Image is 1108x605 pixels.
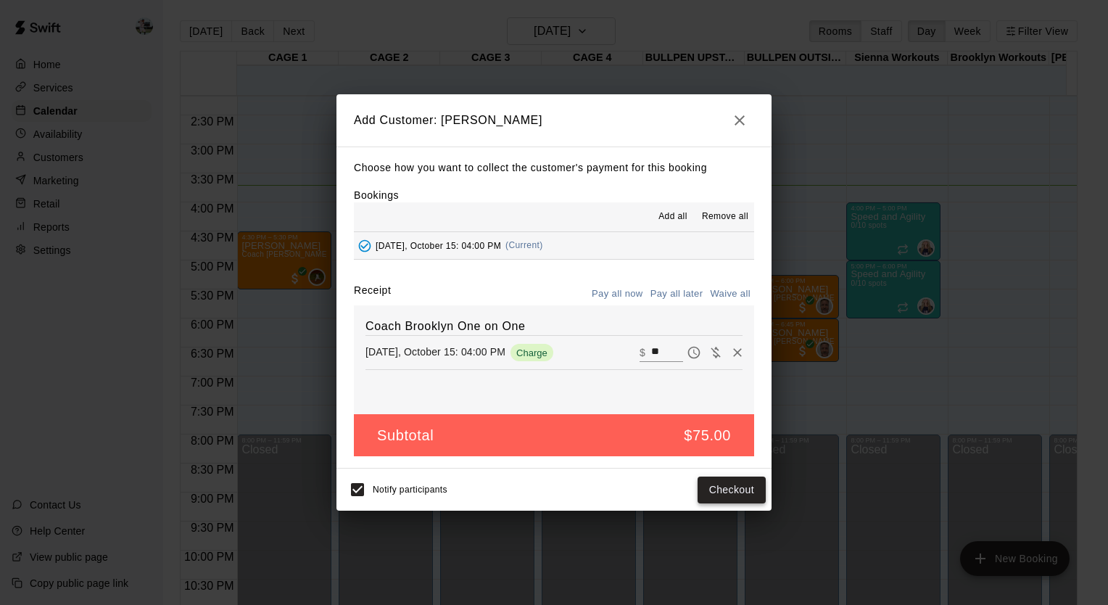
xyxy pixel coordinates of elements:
[365,345,505,359] p: [DATE], October 15: 04:00 PM
[373,485,447,495] span: Notify participants
[650,205,696,229] button: Add all
[354,235,376,257] button: Added - Collect Payment
[684,426,731,445] h5: $75.00
[376,240,501,250] span: [DATE], October 15: 04:00 PM
[702,210,748,224] span: Remove all
[727,342,748,363] button: Remove
[510,347,553,358] span: Charge
[640,345,645,360] p: $
[365,317,743,336] h6: Coach Brooklyn One on One
[647,283,707,305] button: Pay all later
[336,94,772,147] h2: Add Customer: [PERSON_NAME]
[505,240,543,250] span: (Current)
[698,477,766,503] button: Checkout
[683,345,705,358] span: Pay later
[706,283,754,305] button: Waive all
[377,426,434,445] h5: Subtotal
[354,232,754,259] button: Added - Collect Payment[DATE], October 15: 04:00 PM(Current)
[354,189,399,201] label: Bookings
[588,283,647,305] button: Pay all now
[696,205,754,229] button: Remove all
[705,345,727,358] span: Waive payment
[658,210,687,224] span: Add all
[354,159,754,177] p: Choose how you want to collect the customer's payment for this booking
[354,283,391,305] label: Receipt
